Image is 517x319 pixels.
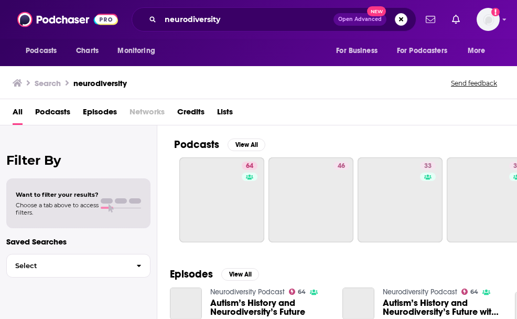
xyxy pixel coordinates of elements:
[397,44,447,58] span: For Podcasters
[174,138,219,151] h2: Podcasts
[16,191,99,198] span: Want to filter your results?
[448,10,464,28] a: Show notifications dropdown
[268,157,353,242] a: 46
[174,138,265,151] a: PodcastsView All
[18,41,70,61] button: open menu
[470,290,478,294] span: 64
[491,8,500,16] svg: Add a profile image
[35,103,70,125] a: Podcasts
[477,8,500,31] img: User Profile
[246,161,253,172] span: 64
[333,13,386,26] button: Open AdvancedNew
[210,288,285,296] a: Neurodiversity Podcast
[6,153,150,168] h2: Filter By
[289,289,306,295] a: 64
[26,44,57,58] span: Podcasts
[383,288,457,296] a: Neurodiversity Podcast
[132,7,416,31] div: Search podcasts, credits, & more...
[424,161,432,172] span: 33
[6,237,150,247] p: Saved Searches
[170,268,213,281] h2: Episodes
[367,6,386,16] span: New
[217,103,233,125] a: Lists
[73,78,127,88] h3: neurodiversity
[170,268,259,281] a: EpisodesView All
[76,44,99,58] span: Charts
[35,78,61,88] h3: Search
[336,44,378,58] span: For Business
[420,162,436,170] a: 33
[221,268,259,281] button: View All
[338,17,382,22] span: Open Advanced
[179,157,264,242] a: 64
[228,139,265,151] button: View All
[17,9,118,29] img: Podchaser - Follow, Share and Rate Podcasts
[468,44,486,58] span: More
[16,201,99,216] span: Choose a tab above to access filters.
[117,44,155,58] span: Monitoring
[477,8,500,31] span: Logged in as juliahaav
[69,41,105,61] a: Charts
[242,162,257,170] a: 64
[130,103,165,125] span: Networks
[422,10,439,28] a: Show notifications dropdown
[358,157,443,242] a: 33
[448,79,500,88] button: Send feedback
[83,103,117,125] a: Episodes
[333,162,349,170] a: 46
[6,254,150,278] button: Select
[177,103,204,125] a: Credits
[383,299,502,316] a: Autism’s History and Neurodiversity’s Future with Steve Silberman
[460,41,499,61] button: open menu
[329,41,391,61] button: open menu
[390,41,462,61] button: open menu
[13,103,23,125] a: All
[298,290,306,294] span: 64
[110,41,168,61] button: open menu
[160,11,333,28] input: Search podcasts, credits, & more...
[7,262,128,269] span: Select
[210,299,330,316] a: Autism’s History and Neurodiversity’s Future
[338,161,345,172] span: 46
[461,289,479,295] a: 64
[383,299,502,316] span: Autism’s History and Neurodiversity’s Future with [PERSON_NAME]
[477,8,500,31] button: Show profile menu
